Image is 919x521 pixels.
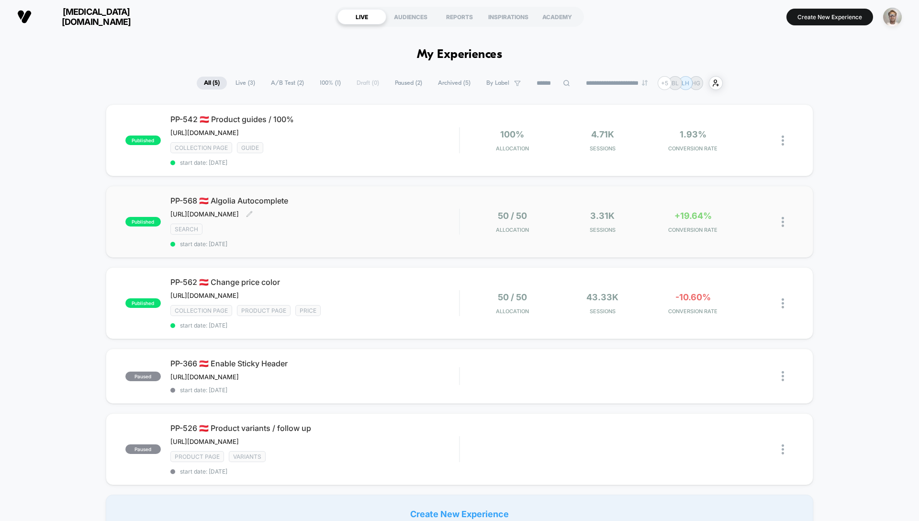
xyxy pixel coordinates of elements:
span: Sessions [560,308,646,315]
img: Visually logo [17,10,32,24]
span: CONVERSION RATE [650,145,736,152]
span: start date: [DATE] [170,468,459,475]
span: Allocation [496,308,529,315]
span: 4.71k [591,129,614,139]
span: [URL][DOMAIN_NAME] [170,438,239,445]
h1: My Experiences [417,48,503,62]
span: Allocation [496,227,529,233]
span: Paused ( 2 ) [388,77,429,90]
span: 50 / 50 [498,211,527,221]
span: 100% [500,129,524,139]
span: published [125,217,161,227]
img: close [782,444,784,454]
span: [URL][DOMAIN_NAME] [170,373,239,381]
img: close [782,217,784,227]
span: A/B Test ( 2 ) [264,77,311,90]
p: LH [682,79,689,87]
span: start date: [DATE] [170,159,459,166]
span: PP-366 🇦🇹 Enable Sticky Header [170,359,459,368]
span: published [125,136,161,145]
span: SEARCH [170,224,202,235]
span: Allocation [496,145,529,152]
span: Archived ( 5 ) [431,77,478,90]
span: published [125,298,161,308]
span: [URL][DOMAIN_NAME] [170,129,239,136]
span: PP-542 🇦🇹 Product guides / 100% [170,114,459,124]
span: 50 / 50 [498,292,527,302]
span: product page [237,305,291,316]
span: GUIDE [237,142,263,153]
span: PP-526 🇦🇹 Product variants / follow up [170,423,459,433]
span: VARIANTS [229,451,266,462]
span: COLLECTION PAGE [170,142,232,153]
button: ppic [880,7,905,27]
span: [MEDICAL_DATA][DOMAIN_NAME] [39,7,154,27]
span: start date: [DATE] [170,240,459,248]
span: Sessions [560,227,646,233]
span: 100% ( 1 ) [313,77,348,90]
span: CONVERSION RATE [650,227,736,233]
span: paused [125,444,161,454]
span: paused [125,372,161,381]
div: ACADEMY [533,9,582,24]
p: BL [672,79,679,87]
span: All ( 5 ) [197,77,227,90]
button: [MEDICAL_DATA][DOMAIN_NAME] [14,6,157,27]
div: LIVE [337,9,386,24]
div: INSPIRATIONS [484,9,533,24]
span: product page [170,451,224,462]
span: 43.33k [586,292,618,302]
img: ppic [883,8,902,26]
span: [URL][DOMAIN_NAME] [170,210,239,218]
span: [URL][DOMAIN_NAME] [170,292,239,299]
span: PP-562 🇦🇹 Change price color [170,277,459,287]
span: start date: [DATE] [170,322,459,329]
div: AUDIENCES [386,9,435,24]
span: CONVERSION RATE [650,308,736,315]
img: close [782,371,784,381]
span: COLLECTION PAGE [170,305,232,316]
div: + 5 [658,76,672,90]
span: start date: [DATE] [170,386,459,394]
span: -10.60% [675,292,711,302]
img: close [782,298,784,308]
div: REPORTS [435,9,484,24]
span: Live ( 3 ) [228,77,262,90]
span: 3.31k [590,211,615,221]
span: Sessions [560,145,646,152]
button: Create New Experience [786,9,873,25]
span: +19.64% [674,211,712,221]
img: end [642,80,648,86]
span: PRICE [295,305,321,316]
span: By Label [486,79,509,87]
p: HG [692,79,700,87]
img: close [782,136,784,146]
span: 1.93% [680,129,706,139]
span: PP-568 🇦🇹 Algolia Autocomplete [170,196,459,205]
